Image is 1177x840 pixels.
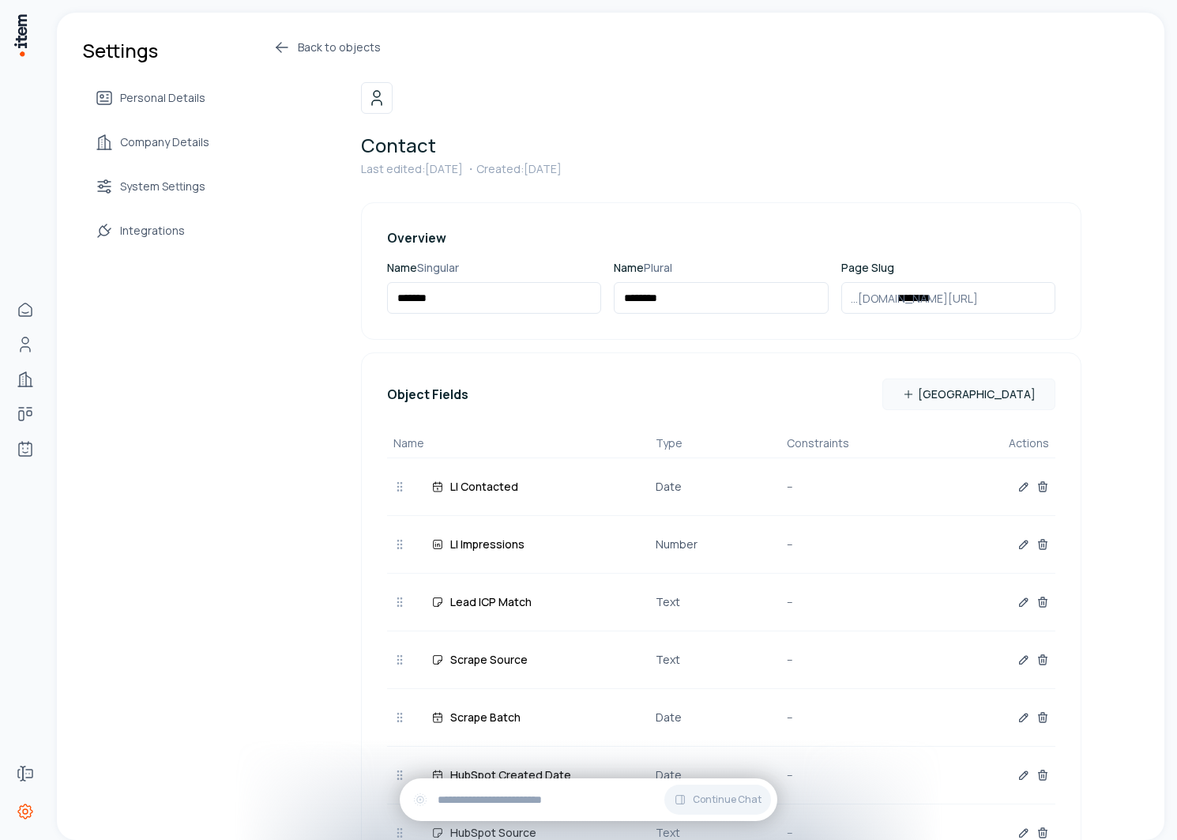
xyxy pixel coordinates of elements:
[120,179,205,194] span: System Settings
[450,651,528,669] p: Scrape Source
[9,758,41,789] a: Forms
[787,435,918,451] p: Constraints
[693,793,761,806] span: Continue Chat
[787,593,918,611] p: --
[82,171,222,202] a: System Settings
[664,785,771,815] button: Continue Chat
[82,38,222,63] h1: Settings
[82,126,222,158] a: Company Details
[450,478,518,495] p: LI Contacted
[9,363,41,395] a: Companies
[656,435,787,451] p: Type
[400,778,777,821] div: Continue Chat
[841,260,1055,276] p: Page Slug
[450,536,525,553] p: LI Impressions
[787,651,918,669] p: --
[387,385,468,404] h4: Object Fields
[9,796,41,827] a: Settings
[656,709,787,726] p: Date
[273,38,1081,57] a: Back to objects
[82,215,222,247] a: Integrations
[918,435,1049,451] p: Actions
[450,593,532,611] p: Lead ICP Match
[120,223,185,239] span: Integrations
[787,478,918,495] p: --
[9,398,41,430] a: Deals
[387,228,1055,247] h4: Overview
[393,435,656,451] p: Name
[450,709,521,726] p: Scrape Batch
[9,433,41,465] a: Agents
[120,134,209,150] span: Company Details
[656,767,787,784] p: Date
[120,90,205,106] span: Personal Details
[361,133,1081,158] h1: Contact
[9,294,41,326] a: Home
[387,260,601,276] p: Name
[417,260,459,275] span: Singular
[656,651,787,669] p: Text
[787,709,918,726] p: --
[644,260,672,275] span: Plural
[787,767,918,784] p: --
[656,593,787,611] p: Text
[82,82,222,114] a: Personal Details
[656,478,787,495] p: Date
[361,161,1081,177] p: Last edited: [DATE] ・Created: [DATE]
[787,536,918,553] p: --
[882,379,1055,410] button: [GEOGRAPHIC_DATA]
[13,13,28,58] img: Item Brain Logo
[656,536,787,553] p: Number
[450,767,571,784] p: HubSpot Created Date
[614,260,828,276] p: Name
[9,329,41,360] a: People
